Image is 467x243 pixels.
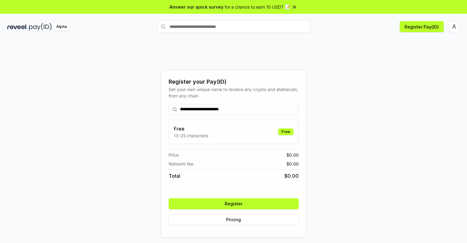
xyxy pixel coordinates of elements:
[284,172,299,180] span: $ 0.00
[169,161,193,167] span: Network fee
[53,23,70,31] div: Alpha
[400,21,444,32] button: Register Pay(ID)
[225,4,290,10] span: for a chance to earn 10 USDT 📝
[169,172,180,180] span: Total
[29,23,52,31] img: pay_id
[169,86,299,99] div: Get your own unique name to receive any crypto and stablecoin, from any chain
[169,152,179,158] span: Price
[286,161,299,167] span: $ 0.00
[286,152,299,158] span: $ 0.00
[169,214,299,225] button: Pricing
[278,128,293,135] div: Free
[7,23,28,31] img: reveel_dark
[174,125,208,132] h3: Free
[174,132,208,139] p: 13-25 characters
[169,78,299,86] div: Register your Pay(ID)
[170,4,223,10] span: Answer our quick survey
[169,198,299,209] button: Register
